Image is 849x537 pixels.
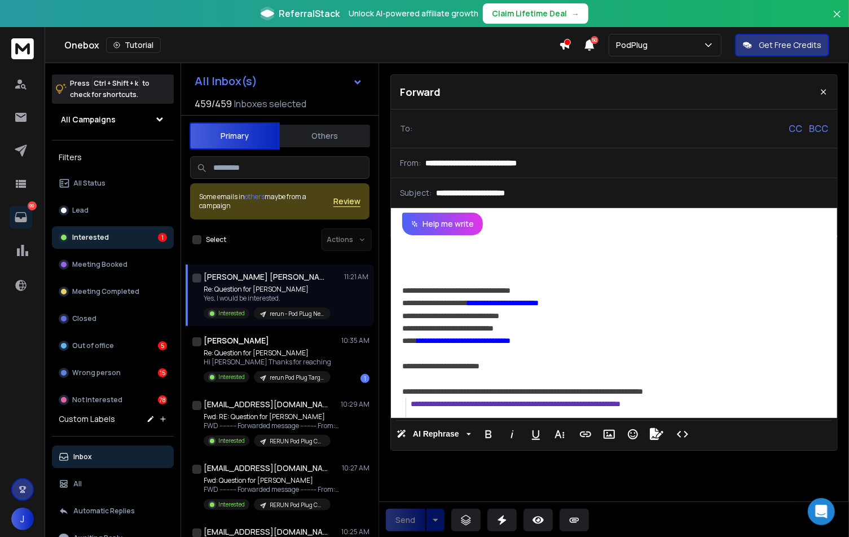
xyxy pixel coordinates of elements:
[234,97,306,111] h3: Inboxes selected
[344,272,369,281] p: 11:21 AM
[72,395,122,404] p: Not Interested
[72,233,109,242] p: Interested
[52,362,174,384] button: Wrong person15
[204,358,331,367] p: Hi [PERSON_NAME] Thanks for reaching
[73,452,92,461] p: Inbox
[341,527,369,536] p: 10:25 AM
[204,485,339,494] p: FWD ---------- Forwarded message --------- From: [PERSON_NAME]
[204,412,339,421] p: Fwd: RE: Question for [PERSON_NAME]
[549,423,570,446] button: More Text
[402,213,483,235] button: Help me write
[622,423,644,446] button: Emoticons
[342,464,369,473] p: 10:27 AM
[204,285,331,294] p: Re: Question for [PERSON_NAME]
[400,157,421,169] p: From:
[158,233,167,242] div: 1
[52,172,174,195] button: All Status
[360,374,369,383] div: 1
[11,508,34,530] button: J
[599,423,620,446] button: Insert Image (Ctrl+P)
[204,349,331,358] p: Re: Question for [PERSON_NAME]
[809,122,828,135] p: BCC
[279,7,340,20] span: ReferralStack
[52,226,174,249] button: Interested1
[190,122,280,149] button: Primary
[759,39,821,51] p: Get Free Credits
[789,122,802,135] p: CC
[106,37,161,53] button: Tutorial
[52,253,174,276] button: Meeting Booked
[52,199,174,222] button: Lead
[411,429,461,439] span: AI Rephrase
[218,437,245,445] p: Interested
[245,192,265,201] span: others
[341,400,369,409] p: 10:29 AM
[204,294,331,303] p: Yes, I would be interested.
[525,423,547,446] button: Underline (Ctrl+U)
[808,498,835,525] div: Open Intercom Messenger
[52,307,174,330] button: Closed
[270,437,324,446] p: RERUN Pod Plug CEO, Owner, Founder, 1-10 Emp, Target cities
[52,280,174,303] button: Meeting Completed
[672,423,693,446] button: Code View
[52,446,174,468] button: Inbox
[206,235,226,244] label: Select
[502,423,523,446] button: Italic (Ctrl+I)
[646,423,667,446] button: Signature
[204,271,328,283] h1: [PERSON_NAME] [PERSON_NAME]
[158,395,167,404] div: 78
[72,260,127,269] p: Meeting Booked
[218,309,245,318] p: Interested
[28,201,37,210] p: 99
[195,76,257,87] h1: All Inbox(s)
[280,124,370,148] button: Others
[52,389,174,411] button: Not Interested78
[52,500,174,522] button: Automatic Replies
[64,37,559,53] div: Onebox
[59,413,115,425] h3: Custom Labels
[204,335,269,346] h1: [PERSON_NAME]
[591,36,599,44] span: 50
[70,78,149,100] p: Press to check for shortcuts.
[349,8,478,19] p: Unlock AI-powered affiliate growth
[61,114,116,125] h1: All Campaigns
[616,39,652,51] p: PodPlug
[52,334,174,357] button: Out of office5
[158,368,167,377] div: 15
[270,501,324,509] p: RERUN Pod Plug CEO, Owner, Founder, 1-10 Emp, Target cities
[73,507,135,516] p: Automatic Replies
[394,423,473,446] button: AI Rephrase
[52,473,174,495] button: All
[72,314,96,323] p: Closed
[204,476,339,485] p: Fwd: Question for [PERSON_NAME]
[400,84,441,100] p: Forward
[478,423,499,446] button: Bold (Ctrl+B)
[195,97,232,111] span: 459 / 459
[72,341,114,350] p: Out of office
[204,399,328,410] h1: [EMAIL_ADDRESS][DOMAIN_NAME] +1
[400,187,432,199] p: Subject:
[218,373,245,381] p: Interested
[158,341,167,350] div: 5
[186,70,372,93] button: All Inbox(s)
[10,206,32,228] a: 99
[73,479,82,488] p: All
[270,373,324,382] p: rerun Pod Plug Targeted Cities Sept
[575,423,596,446] button: Insert Link (Ctrl+K)
[73,179,105,188] p: All Status
[204,421,339,430] p: FWD ---------- Forwarded message --------- From: Dr.
[72,206,89,215] p: Lead
[400,123,412,134] p: To:
[483,3,588,24] button: Claim Lifetime Deal→
[333,196,360,207] button: Review
[735,34,829,56] button: Get Free Credits
[72,287,139,296] p: Meeting Completed
[830,7,844,34] button: Close banner
[52,149,174,165] h3: Filters
[199,192,333,210] div: Some emails in maybe from a campaign
[218,500,245,509] p: Interested
[72,368,121,377] p: Wrong person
